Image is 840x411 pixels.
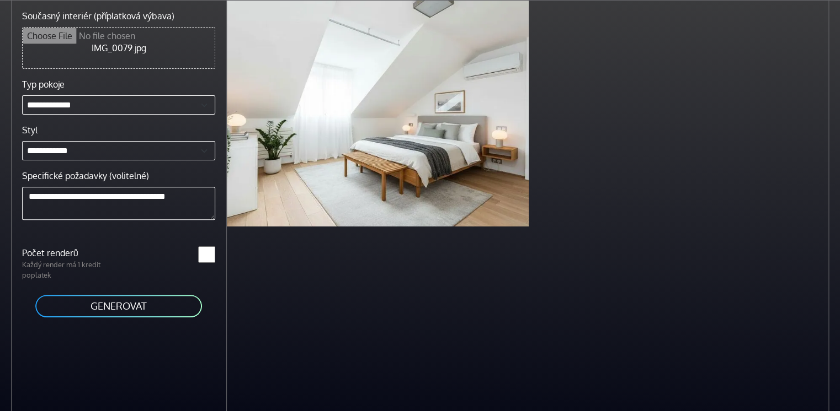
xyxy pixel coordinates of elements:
[22,123,38,137] label: Styl
[15,246,119,259] label: Počet renderů
[34,294,203,318] button: GENEROVAT
[22,169,149,182] label: Specifické požadavky (volitelné)
[22,78,65,91] label: Typ pokoje
[22,9,174,23] label: Současný interiér (příplatková výbava)
[15,259,119,280] p: Každý render má 1 kredit poplatek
